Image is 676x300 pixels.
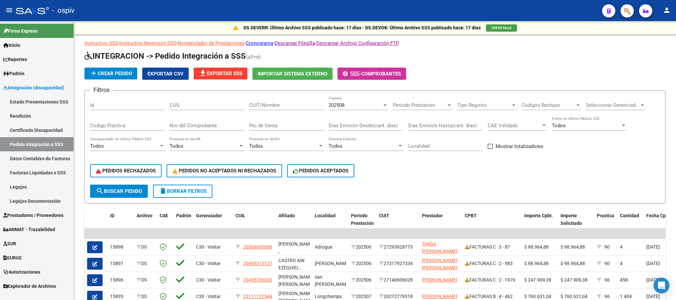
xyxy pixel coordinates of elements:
[167,164,282,177] button: PEDIDOS NO ACEPTADOS NI RECHAZADOS
[646,261,660,266] span: [DATE]
[3,226,55,233] span: ANMAT - Trazabilidad
[3,268,40,276] span: Autorizaciones
[561,277,588,283] span: $ 247.909,38
[419,209,462,238] datatable-header-cell: Prestador
[196,277,221,283] span: C30 - Visitar
[351,243,374,251] div: 202506
[110,213,114,218] span: ID
[177,40,244,46] a: Nomenclador de Prestaciones
[561,213,582,226] span: Importe Solicitado
[663,6,671,14] mat-icon: person
[173,168,276,174] span: PEDIDOS NO ACEPTADOS NI RECHAZADOS
[137,243,154,251] div: DS
[236,213,245,218] span: CUIL
[90,185,148,198] button: Buscar Pedido
[343,71,361,77] span: -
[243,24,481,31] p: DS.DEVERR: Último Archivo SSS publicado hace: 17 días - DS.DEVOK: Último Archivo SSS publicado ha...
[193,209,233,238] datatable-header-cell: Gerenciador
[465,213,477,218] span: CPBT
[351,213,374,226] span: Período Prestación
[243,244,272,250] span: 20568695098
[3,240,16,247] span: SUR
[3,283,56,290] span: Explorador de Archivos
[486,24,517,32] button: VER DETALLE
[594,209,617,238] datatable-header-cell: Practica
[604,261,610,266] span: 90
[110,260,131,267] div: 15897
[646,244,660,250] span: [DATE]
[646,277,660,283] span: [DATE]
[524,294,551,299] span: $ 760.631,04
[90,164,162,177] button: PEDIDOS RECHAZADOS
[524,261,549,266] span: $ 98.964,88
[278,213,295,218] span: Afiliado
[249,143,263,149] span: Todos
[199,71,242,76] span: Exportar SSS
[276,209,312,238] datatable-header-cell: Afiliado
[278,274,314,295] span: [PERSON_NAME] [PERSON_NAME] [PERSON_NAME]
[393,102,446,108] span: Periodo Prestacion
[422,294,457,299] span: [PERSON_NAME]
[196,294,221,299] span: C30 - Visitar
[351,260,374,267] div: 202506
[552,123,566,129] span: Todos
[119,40,176,46] a: Instructivo Reversión SSS
[96,188,142,194] span: Buscar Pedido
[159,187,167,195] mat-icon: delete
[196,261,221,266] span: C30 - Visitar
[348,209,376,238] datatable-header-cell: Período Prestación
[147,71,183,77] span: Exportar CSV
[604,244,610,250] span: 90
[329,102,344,108] span: 202508
[90,143,104,149] span: Todos
[134,209,157,238] datatable-header-cell: Archivo
[457,102,511,108] span: Tipo Registro
[84,40,665,47] p: - - - - -
[462,209,522,238] datatable-header-cell: CPBT
[137,213,152,218] span: Archivo
[379,260,417,267] div: 27317927334
[160,213,168,218] span: CAE
[620,277,628,283] span: 458
[243,261,272,266] span: 20495315127
[274,40,315,46] a: Descargar Filezilla
[258,71,327,77] span: Importar Sistema Externo
[422,277,457,283] span: [PERSON_NAME]
[3,42,20,49] span: Inicio
[278,258,305,271] span: CASTRO AIN EZEQUIEL ,
[3,84,64,91] span: Integración (discapacidad)
[3,70,24,77] span: Padrón
[90,69,98,77] mat-icon: add
[620,294,632,299] span: 1.404
[246,40,273,46] a: Cronograma
[5,6,13,14] mat-icon: menu
[329,143,342,149] span: Todos
[315,213,336,218] span: Localidad
[142,68,189,80] button: Exportar CSV
[287,164,355,177] button: PEDIDOS ACEPTADOS
[176,213,191,218] span: Padrón
[3,56,27,63] span: Reportes
[315,244,332,250] span: Adrogue
[646,213,670,218] span: Fecha Cpbt
[108,209,134,238] datatable-header-cell: ID
[379,243,417,251] div: 27295928773
[379,276,417,284] div: 27140606028
[3,212,63,219] span: Prestadores / Proveedores
[586,102,639,108] span: Seleccionar Gerenciador
[646,294,660,299] span: [DATE]
[604,294,610,299] span: 96
[422,241,457,254] span: TARDA [PERSON_NAME]
[159,188,207,194] span: Borrar Filtros
[315,261,350,266] span: [PERSON_NAME]
[524,213,553,218] span: Importe Cpbt.
[137,276,154,284] div: DS
[422,258,457,271] span: [PERSON_NAME] [PERSON_NAME]
[157,209,174,238] datatable-header-cell: CAE
[278,241,314,254] span: [PERSON_NAME] ,
[361,71,401,77] span: Comprobantes
[312,209,348,238] datatable-header-cell: Localidad
[196,244,221,250] span: C30 - Visitar
[137,260,154,267] div: DS
[84,40,118,46] a: Instructivo SSS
